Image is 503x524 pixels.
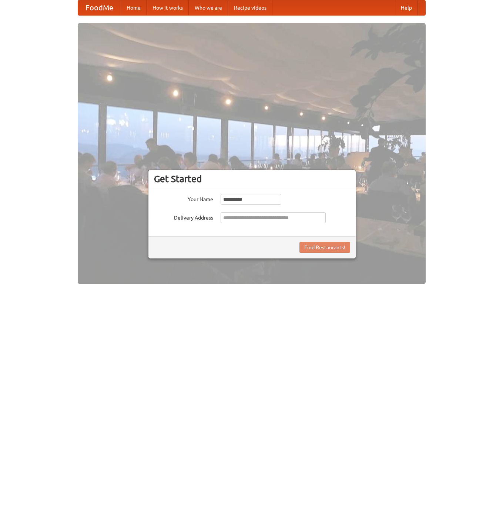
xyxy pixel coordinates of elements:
[189,0,228,15] a: Who we are
[154,173,350,184] h3: Get Started
[147,0,189,15] a: How it works
[299,242,350,253] button: Find Restaurants!
[395,0,418,15] a: Help
[121,0,147,15] a: Home
[228,0,272,15] a: Recipe videos
[154,194,213,203] label: Your Name
[154,212,213,221] label: Delivery Address
[78,0,121,15] a: FoodMe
